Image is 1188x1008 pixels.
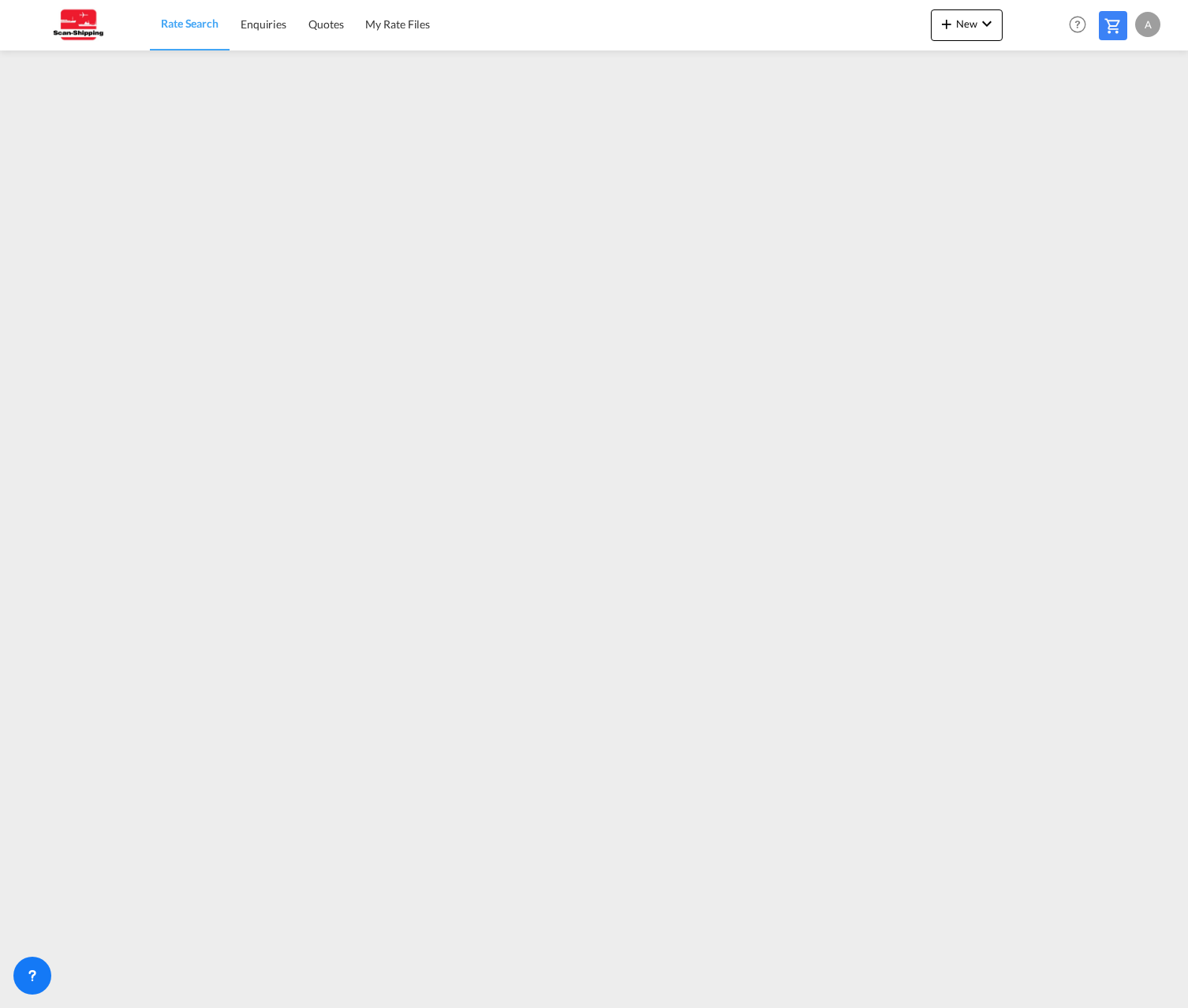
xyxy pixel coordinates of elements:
[937,14,956,33] md-icon: icon-plus 400-fg
[161,17,219,30] span: Rate Search
[1135,12,1160,37] div: A
[241,17,286,31] span: Enquiries
[308,17,343,31] span: Quotes
[365,17,430,31] span: My Rate Files
[937,17,996,30] span: New
[977,14,996,33] md-icon: icon-chevron-down
[1064,11,1099,39] div: Help
[931,9,1003,41] button: icon-plus 400-fgNewicon-chevron-down
[1064,11,1091,38] span: Help
[24,7,130,43] img: 123b615026f311ee80dabbd30bc9e10f.jpg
